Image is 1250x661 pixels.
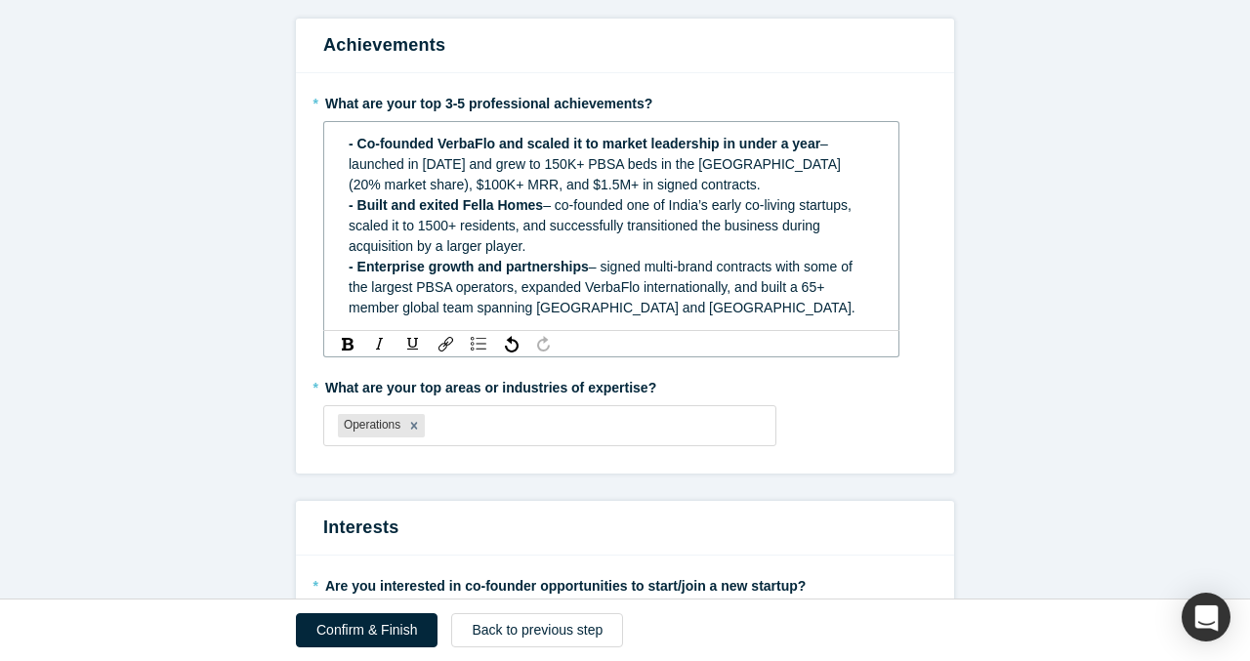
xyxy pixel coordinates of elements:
div: Remove Operations [403,414,425,437]
div: Link [434,334,458,353]
h3: Achievements [323,32,927,59]
button: Back to previous step [451,613,623,647]
span: - Enterprise growth and partnerships [349,259,589,274]
span: – launched in [DATE] and grew to 150K+ PBSA beds in the [GEOGRAPHIC_DATA] (20% market share), $10... [349,136,845,192]
div: rdw-editor [337,128,887,324]
div: rdw-list-control [462,334,495,353]
div: Italic [367,334,393,353]
label: What are your top areas or industries of expertise? [323,371,927,398]
div: rdw-link-control [430,334,462,353]
div: Operations [338,414,403,437]
div: rdw-wrapper [323,121,899,331]
span: – co-founded one of India’s early co-living startups, scaled it to 1500+ residents, and successfu... [349,197,855,254]
span: – signed multi-brand contracts with some of the largest PBSA operators, expanded VerbaFlo interna... [349,259,856,315]
label: Are you interested in co-founder opportunities to start/join a new startup? [323,569,927,597]
label: What are your top 3-5 professional achievements? [323,87,927,114]
div: rdw-toolbar [323,330,899,357]
div: Redo [531,334,556,353]
span: - Built and exited Fella Homes [349,197,543,213]
span: - Co-founded VerbaFlo and scaled it to market leadership in under a year [349,136,820,151]
div: rdw-history-control [495,334,560,353]
div: Unordered [466,334,491,353]
button: Confirm & Finish [296,613,437,647]
div: Underline [400,334,426,353]
div: rdw-inline-control [331,334,430,353]
h3: Interests [323,515,927,541]
div: Bold [335,334,359,353]
div: Undo [499,334,523,353]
